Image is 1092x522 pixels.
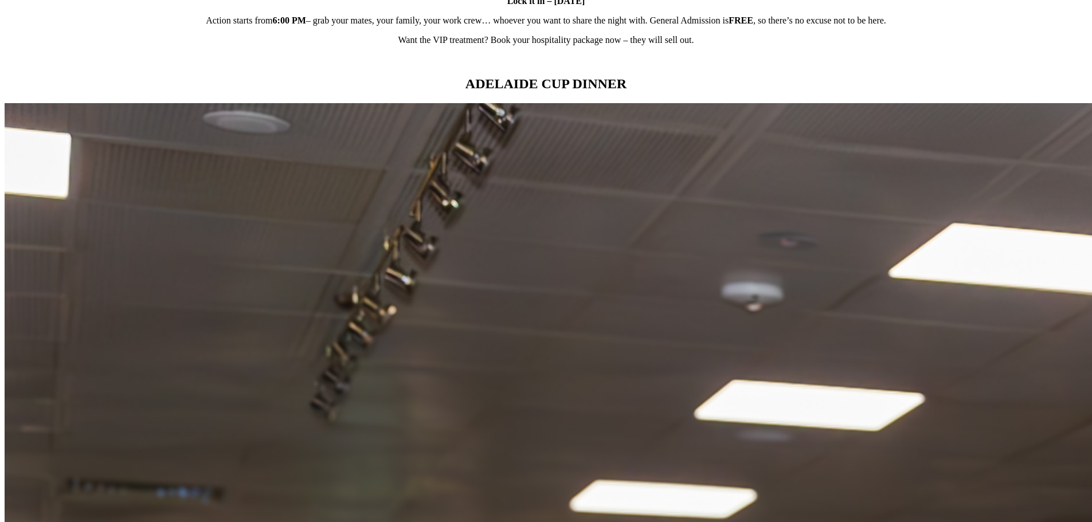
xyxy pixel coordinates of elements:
[5,35,1087,45] p: Want the VIP treatment? Book your hospitality package now – they will sell out.
[5,15,1087,26] p: Action starts from – grab your mates, your family, your work crew… whoever you want to share the ...
[273,15,277,25] strong: 6
[5,76,1087,92] h2: ADELAIDE CUP DINNER
[729,15,753,25] strong: FREE
[277,15,306,25] strong: :00 PM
